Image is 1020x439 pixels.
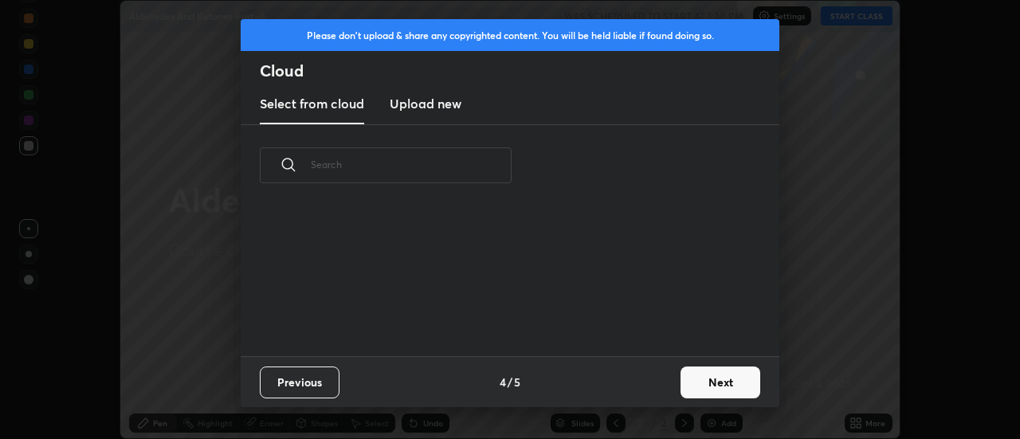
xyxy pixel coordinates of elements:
h4: 4 [500,374,506,390]
div: Please don't upload & share any copyrighted content. You will be held liable if found doing so. [241,19,779,51]
div: grid [241,202,760,356]
h4: 5 [514,374,520,390]
h2: Cloud [260,61,779,81]
input: Search [311,131,512,198]
h3: Select from cloud [260,94,364,113]
h3: Upload new [390,94,461,113]
h4: / [508,374,512,390]
button: Next [681,366,760,398]
button: Previous [260,366,339,398]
